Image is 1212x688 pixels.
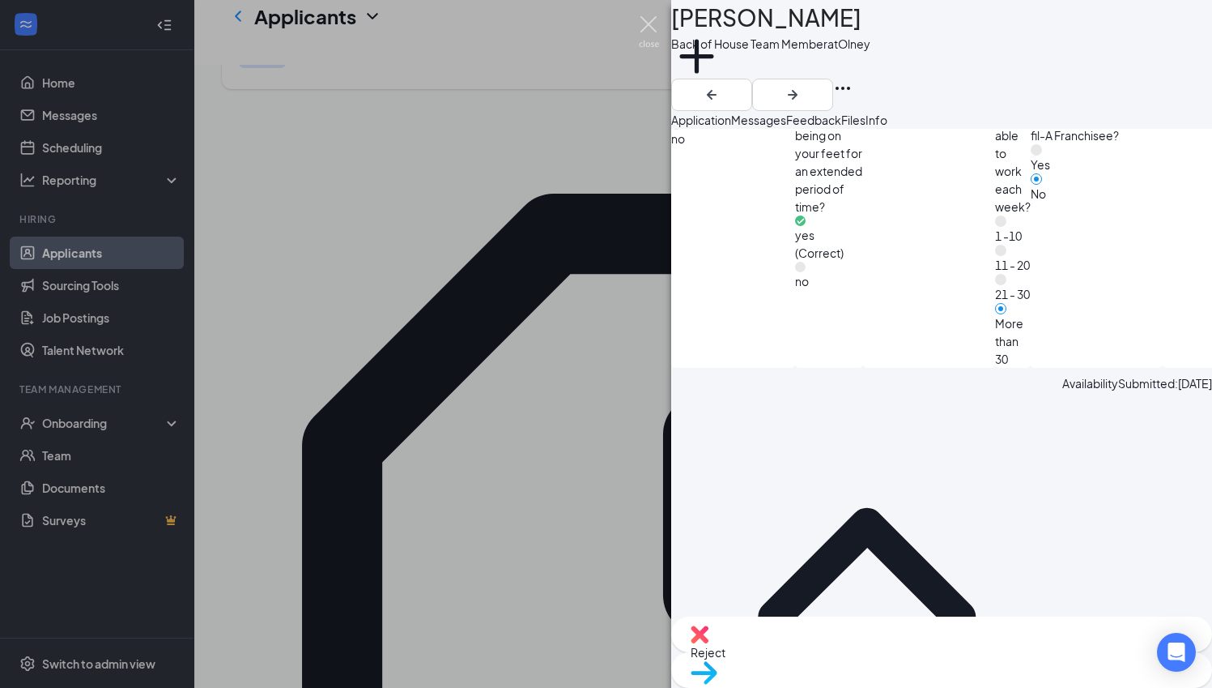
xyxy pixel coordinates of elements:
[841,113,865,127] span: Files
[1031,157,1050,172] span: Yes
[691,645,725,660] span: Reject
[1031,186,1046,201] span: No
[783,85,802,105] svg: ArrowRight
[671,113,731,127] span: Application
[1118,376,1178,391] span: Submitted:
[731,113,786,127] span: Messages
[1178,376,1212,391] span: [DATE]
[752,79,833,111] button: ArrowRight
[795,274,809,288] span: no
[833,79,853,98] svg: Ellipses
[995,229,1022,243] span: 1 -10
[995,258,1030,272] span: 11 - 20
[671,131,685,146] span: no
[995,316,1023,366] span: More than 30
[671,31,722,82] svg: Plus
[671,36,870,52] div: Back of House Team Member at Olney
[702,85,721,105] svg: ArrowLeftNew
[865,113,887,127] span: Info
[671,31,722,100] button: PlusAdd a tag
[671,79,752,111] button: ArrowLeftNew
[786,113,841,127] span: Feedback
[1157,633,1196,672] div: Open Intercom Messenger
[995,287,1030,301] span: 21 - 30
[795,228,844,260] span: yes (Correct)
